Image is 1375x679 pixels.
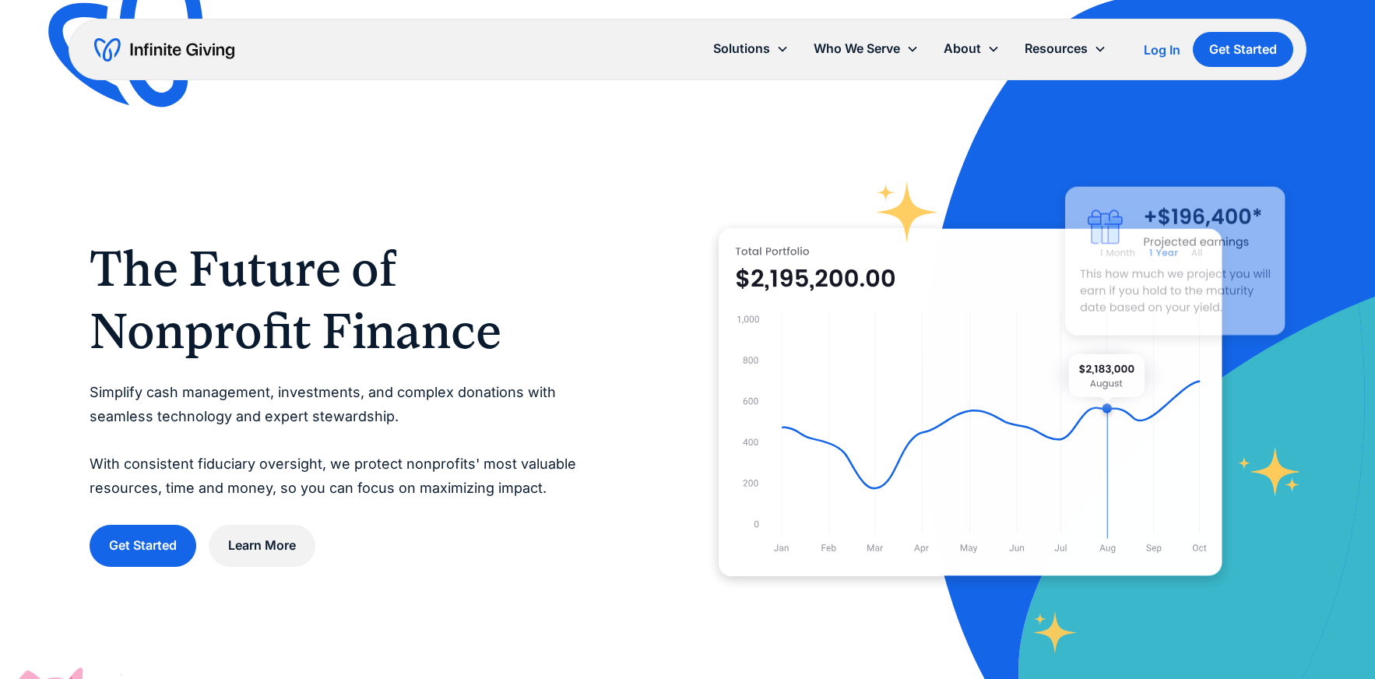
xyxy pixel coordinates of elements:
a: Learn More [209,525,315,566]
div: Solutions [701,32,801,65]
div: Who We Serve [814,38,900,59]
div: About [944,38,981,59]
div: Resources [1025,38,1088,59]
div: Who We Serve [801,32,931,65]
div: Resources [1012,32,1119,65]
a: Get Started [90,525,196,566]
h1: The Future of Nonprofit Finance [90,237,593,362]
a: Get Started [1193,32,1293,67]
div: Log In [1144,44,1180,56]
div: About [931,32,1012,65]
img: nonprofit donation platform [719,228,1222,576]
a: Log In [1144,40,1180,59]
a: home [94,37,234,62]
img: fundraising star [1238,447,1301,496]
p: Simplify cash management, investments, and complex donations with seamless technology and expert ... [90,381,593,500]
div: Solutions [713,38,770,59]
